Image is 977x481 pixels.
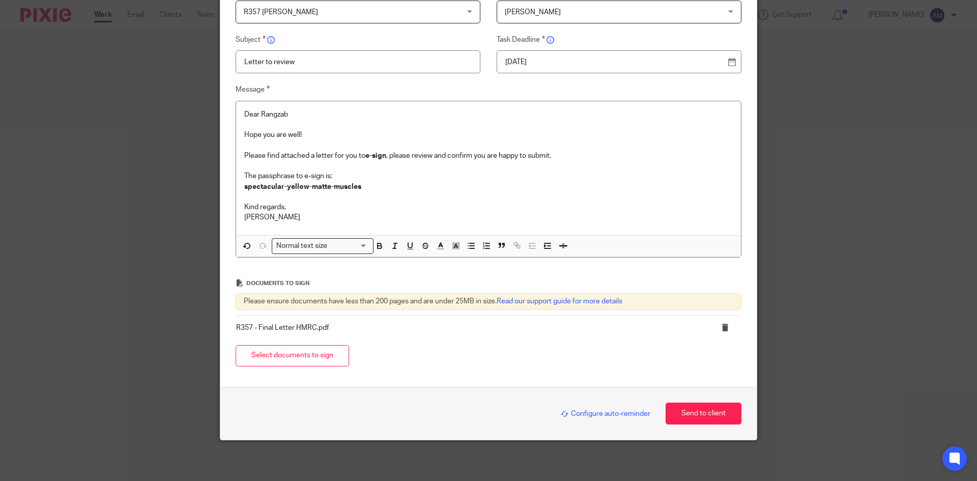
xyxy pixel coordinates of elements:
p: The passphrase to e-sign is: [244,171,733,181]
button: Select documents to sign [236,345,349,367]
button: Send to client [666,403,741,425]
p: Dear Rangzab [244,109,733,120]
span: [PERSON_NAME] [505,9,561,16]
p: R357 - Final Letter HMRC.pdf [236,323,699,333]
span: Documents to sign [246,280,309,286]
strong: e-sign [365,152,386,159]
input: Insert subject [236,50,480,73]
span: R357 [PERSON_NAME] [244,9,318,16]
p: [DATE] [505,57,725,67]
div: Search for option [272,238,373,254]
span: Normal text size [274,241,330,251]
span: Task Deadline [497,36,545,43]
p: Kind regards, [244,202,733,212]
span: Configure auto-reminder [561,410,650,417]
p: Please find attached a letter for you to , please review and confirm you are happy to submit. [244,151,733,161]
div: Please ensure documents have less than 200 pages and are under 25MB in size. [236,293,741,309]
label: Message [236,83,741,96]
input: Search for option [331,241,367,251]
a: Read our support guide for more details [497,298,622,305]
strong: spectacular-yellow-matte-muscles [244,183,361,190]
p: [PERSON_NAME] [244,212,733,222]
p: Hope you are well! [244,130,733,140]
span: Subject [236,36,266,43]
